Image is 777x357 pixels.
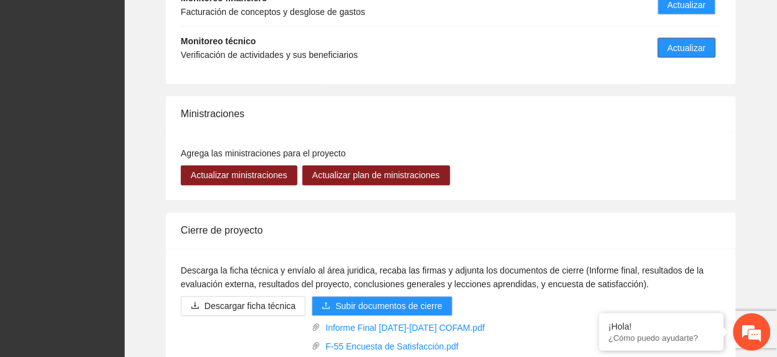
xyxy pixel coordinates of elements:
[65,64,210,80] div: Chatee con nosotros ahora
[321,340,490,354] a: F-55 Encuesta de Satisfacción.pdf
[181,166,297,186] button: Actualizar ministraciones
[181,302,306,312] a: downloadDescargar ficha técnica
[72,112,172,237] span: Estamos en línea.
[609,333,715,343] p: ¿Cómo puedo ayudarte?
[181,213,721,249] div: Cierre de proyecto
[312,169,440,183] span: Actualizar plan de ministraciones
[609,321,715,331] div: ¡Hola!
[191,169,287,183] span: Actualizar ministraciones
[312,342,321,351] span: paper-clip
[191,302,200,312] span: download
[312,302,452,312] span: uploadSubir documentos de cierre
[181,50,358,60] span: Verificación de actividades y sus beneficiarios
[181,36,256,46] strong: Monitoreo técnico
[181,266,704,290] span: Descarga la ficha técnica y envíalo al área juridica, recaba las firmas y adjunta los documentos ...
[312,323,321,332] span: paper-clip
[6,231,238,274] textarea: Escriba su mensaje y pulse “Intro”
[205,6,234,36] div: Minimizar ventana de chat en vivo
[181,297,306,317] button: downloadDescargar ficha técnica
[302,171,450,181] a: Actualizar plan de ministraciones
[321,321,490,335] a: Informe Final [DATE]-[DATE] COFAM.pdf
[312,297,452,317] button: uploadSubir documentos de cierre
[205,300,296,313] span: Descargar ficha técnica
[181,97,721,132] div: Ministraciones
[302,166,450,186] button: Actualizar plan de ministraciones
[181,171,297,181] a: Actualizar ministraciones
[658,38,716,58] button: Actualizar
[181,7,365,17] span: Facturación de conceptos y desglose de gastos
[181,149,346,159] span: Agrega las ministraciones para el proyecto
[668,41,706,55] span: Actualizar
